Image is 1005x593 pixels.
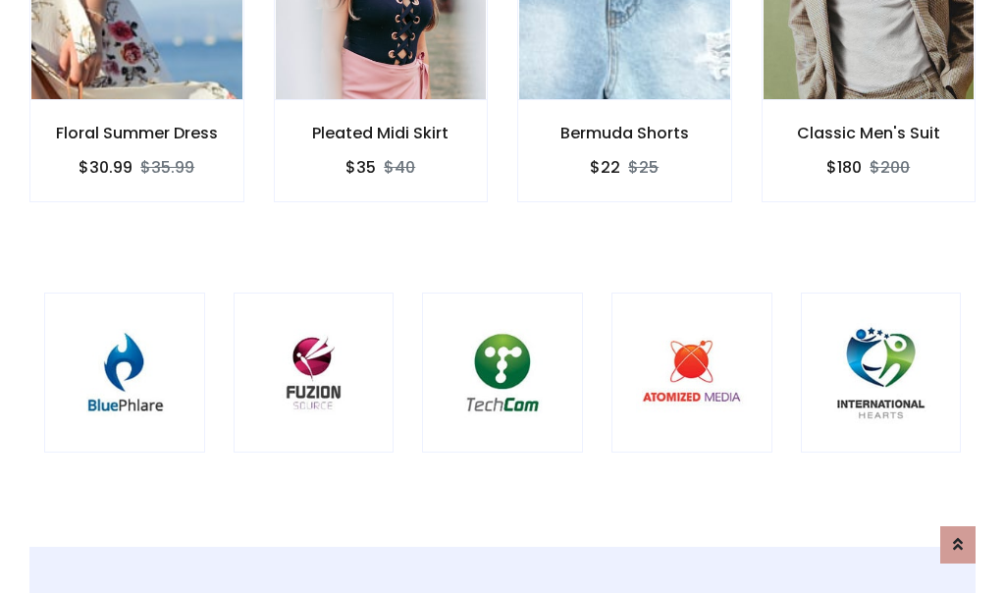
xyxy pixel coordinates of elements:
[870,156,910,179] del: $200
[345,158,376,177] h6: $35
[140,156,194,179] del: $35.99
[590,158,620,177] h6: $22
[518,124,731,142] h6: Bermuda Shorts
[826,158,862,177] h6: $180
[763,124,976,142] h6: Classic Men's Suit
[384,156,415,179] del: $40
[628,156,659,179] del: $25
[30,124,243,142] h6: Floral Summer Dress
[79,158,132,177] h6: $30.99
[275,124,488,142] h6: Pleated Midi Skirt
